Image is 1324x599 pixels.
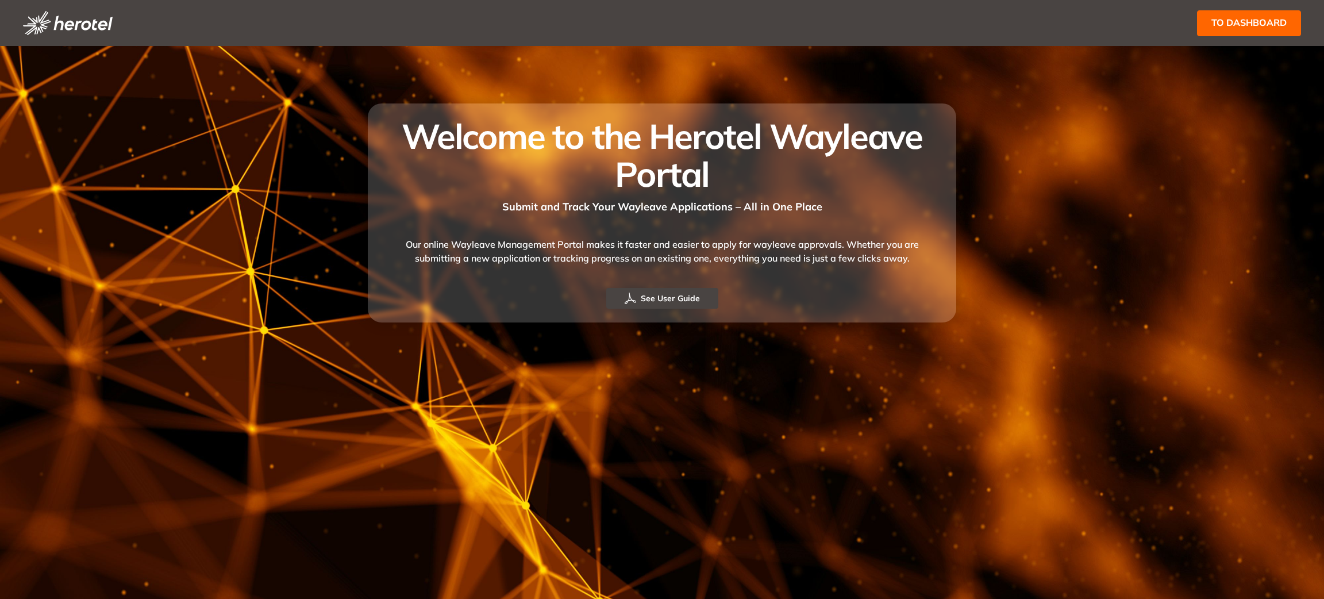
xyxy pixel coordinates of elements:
[402,114,922,195] span: Welcome to the Herotel Wayleave Portal
[382,214,942,288] div: Our online Wayleave Management Portal makes it faster and easier to apply for wayleave approvals....
[641,292,700,305] span: See User Guide
[1211,16,1287,30] span: to dashboard
[1197,10,1301,36] button: to dashboard
[606,288,718,309] button: See User Guide
[23,11,113,35] img: logo
[382,193,942,214] div: Submit and Track Your Wayleave Applications – All in One Place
